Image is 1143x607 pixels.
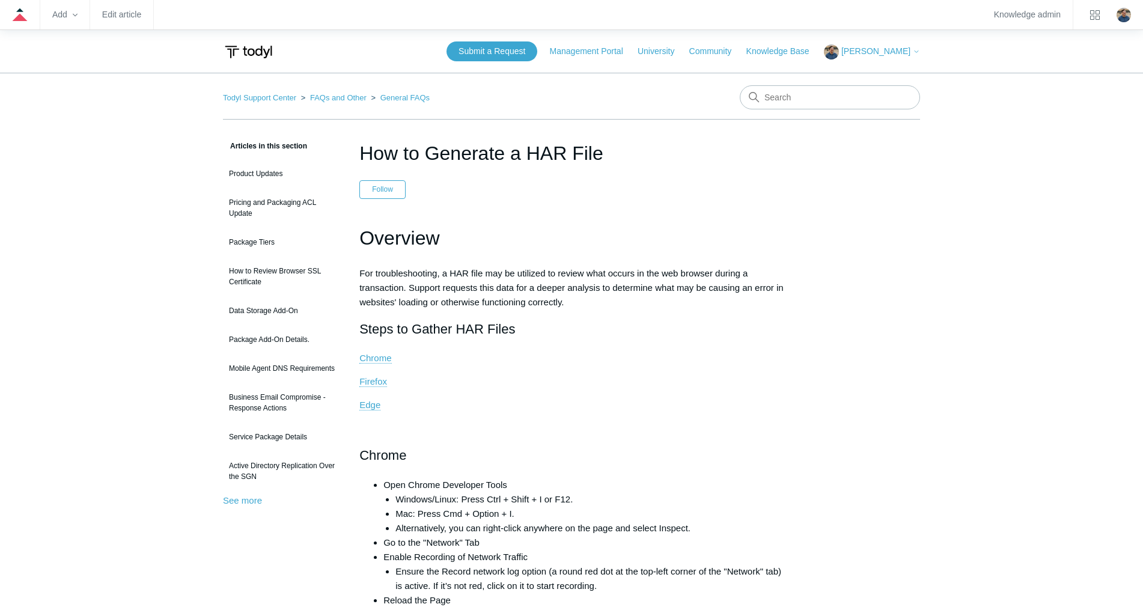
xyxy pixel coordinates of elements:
a: FAQs and Other [310,93,367,102]
a: Mobile Agent DNS Requirements [223,357,341,380]
zd-hc-trigger: Click your profile icon to open the profile menu [1117,8,1131,22]
li: Enable Recording of Network Traffic [383,550,784,593]
h2: Chrome [359,445,784,466]
li: Windows/Linux: Press Ctrl + Shift + I or F12. [395,492,784,507]
h1: Overview [359,223,784,254]
a: Chrome [359,353,391,364]
li: Alternatively, you can right-click anywhere on the page and select Inspect. [395,521,784,535]
li: Mac: Press Cmd + Option + I. [395,507,784,521]
span: [PERSON_NAME] [841,46,910,56]
a: See more [223,495,262,505]
img: user avatar [1117,8,1131,22]
a: General FAQs [380,93,430,102]
a: How to Review Browser SSL Certificate [223,260,341,293]
li: Open Chrome Developer Tools [383,478,784,535]
span: Articles in this section [223,142,307,150]
a: Data Storage Add-On [223,299,341,322]
p: For troubleshooting, a HAR file may be utilized to review what occurs in the web browser during a... [359,266,784,310]
a: Service Package Details [223,426,341,448]
li: FAQs and Other [299,93,369,102]
button: [PERSON_NAME] [824,44,920,59]
h2: Steps to Gather HAR Files [359,319,784,340]
a: Business Email Compromise - Response Actions [223,386,341,419]
a: University [638,45,686,58]
li: Todyl Support Center [223,93,299,102]
li: Ensure the Record network log option (a round red dot at the top-left corner of the "Network" tab... [395,564,784,593]
a: Firefox [359,376,387,387]
a: Edit article [102,11,141,18]
a: Management Portal [550,45,635,58]
a: Active Directory Replication Over the SGN [223,454,341,488]
a: Pricing and Packaging ACL Update [223,191,341,225]
zd-hc-trigger: Add [52,11,78,18]
a: Edge [359,400,380,410]
a: Submit a Request [447,41,537,61]
a: Package Add-On Details. [223,328,341,351]
a: Product Updates [223,162,341,185]
a: Community [689,45,744,58]
img: Todyl Support Center Help Center home page [223,41,274,63]
a: Knowledge admin [994,11,1061,18]
a: Package Tiers [223,231,341,254]
a: Knowledge Base [746,45,821,58]
a: Todyl Support Center [223,93,296,102]
input: Search [740,85,920,109]
li: General FAQs [369,93,430,102]
h1: How to Generate a HAR File [359,139,784,168]
li: Go to the "Network" Tab [383,535,784,550]
button: Follow Article [359,180,406,198]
